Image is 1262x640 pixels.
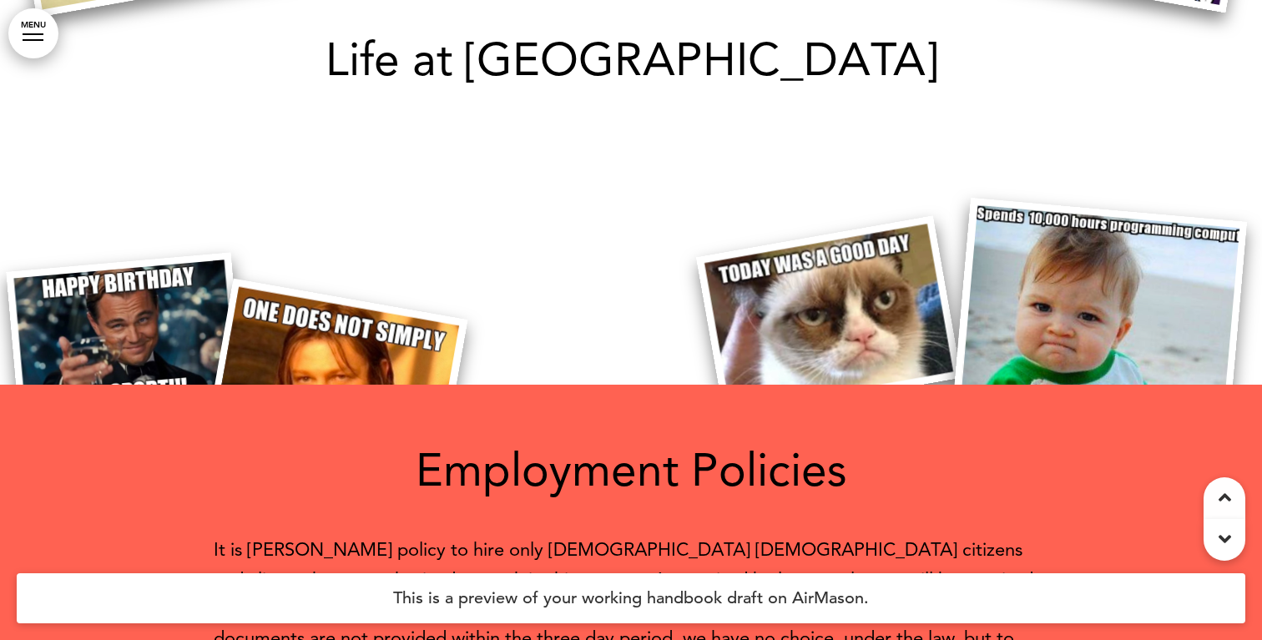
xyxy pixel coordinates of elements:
[204,279,468,486] img: meme4@2x.jpg
[950,198,1247,461] img: meme3@2x.jpg
[696,215,962,419] img: meme1@2x.jpg
[214,447,1048,493] h1: Employment Policies
[214,37,1048,83] h1: Life at [GEOGRAPHIC_DATA]
[8,8,58,58] a: MENU
[17,573,1245,623] h4: This is a preview of your working handbook draft on AirMason.
[6,253,244,426] img: meme6@2x.jpg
